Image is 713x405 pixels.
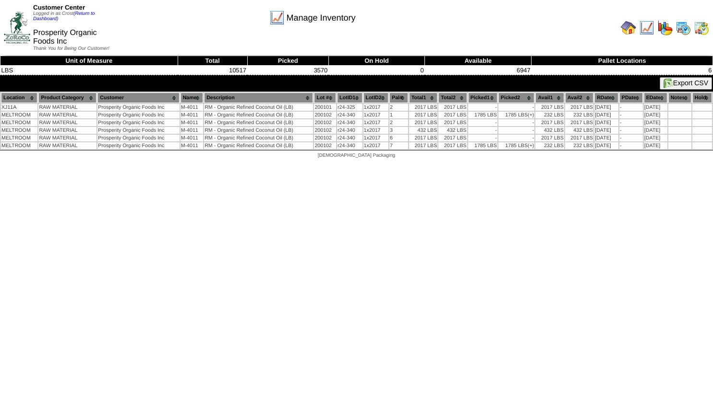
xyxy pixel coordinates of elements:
td: 200101 [314,104,336,111]
td: r24-325 [337,104,363,111]
td: RM - Organic Refined Coconut Oil (LB) [204,112,313,118]
td: 6 [532,66,713,75]
td: - [619,142,643,149]
td: 2 [389,119,408,126]
td: 1x2017 [363,112,389,118]
td: [DATE] [644,135,667,141]
td: M-4011 [181,119,203,126]
th: Pallet Locations [532,56,713,66]
th: Notes [668,93,691,103]
td: M-4011 [181,127,203,134]
img: line_graph.gif [639,20,654,35]
td: 2017 LBS [438,135,467,141]
td: - [468,119,497,126]
td: 2 [389,104,408,111]
td: - [619,119,643,126]
td: RAW MATERIAL [38,135,97,141]
td: 1x2017 [363,135,389,141]
td: MELTROOM [1,142,37,149]
td: RM - Organic Refined Coconut Oil (LB) [204,104,313,111]
td: Prosperity Organic Foods Inc [97,119,179,126]
td: 10517 [178,66,247,75]
td: 232 LBS [535,142,564,149]
td: XJ11A [1,104,37,111]
td: 2017 LBS [409,142,437,149]
td: M-4011 [181,104,203,111]
td: - [619,112,643,118]
td: 1785 LBS [498,142,535,149]
td: - [619,104,643,111]
th: Available [425,56,532,66]
td: [DATE] [594,135,618,141]
td: 2017 LBS [409,135,437,141]
th: Avail1 [535,93,564,103]
td: r24-340 [337,119,363,126]
td: M-4011 [181,135,203,141]
img: calendarinout.gif [694,20,709,35]
td: 1x2017 [363,119,389,126]
span: Logged in as Crost [33,11,95,22]
td: - [498,127,535,134]
img: graph.gif [657,20,673,35]
td: 3570 [247,66,328,75]
th: LotID2 [363,93,389,103]
td: - [498,104,535,111]
td: 1785 LBS [468,142,497,149]
td: r24-340 [337,127,363,134]
td: [DATE] [594,127,618,134]
td: Prosperity Organic Foods Inc [97,142,179,149]
td: 1785 LBS [468,112,497,118]
td: - [468,127,497,134]
td: RAW MATERIAL [38,112,97,118]
div: (+) [528,112,534,118]
td: 1x2017 [363,104,389,111]
span: Thank You for Being Our Customer! [33,46,109,51]
img: ZoRoCo_Logo(Green%26Foil)%20jpg.webp [4,12,30,44]
td: r24-340 [337,112,363,118]
td: 6 [389,135,408,141]
th: EDate [644,93,667,103]
td: 2017 LBS [565,119,593,126]
span: Prosperity Organic Foods Inc [33,29,97,46]
td: 2017 LBS [565,135,593,141]
td: LBS [0,66,178,75]
th: PDate [619,93,643,103]
td: MELTROOM [1,112,37,118]
td: [DATE] [644,119,667,126]
td: RAW MATERIAL [38,104,97,111]
th: Hold [692,93,712,103]
img: excel.gif [664,79,673,88]
td: 2017 LBS [438,104,467,111]
td: Prosperity Organic Foods Inc [97,112,179,118]
td: 7 [389,142,408,149]
td: [DATE] [644,112,667,118]
td: 6947 [425,66,532,75]
td: 2017 LBS [565,104,593,111]
td: - [619,135,643,141]
td: Prosperity Organic Foods Inc [97,127,179,134]
td: MELTROOM [1,135,37,141]
th: Unit of Measure [0,56,178,66]
td: RM - Organic Refined Coconut Oil (LB) [204,135,313,141]
span: [DEMOGRAPHIC_DATA] Packaging [318,153,395,158]
td: 2017 LBS [438,142,467,149]
th: Total [178,56,247,66]
td: 0 [328,66,424,75]
td: RM - Organic Refined Coconut Oil (LB) [204,142,313,149]
th: Customer [97,93,179,103]
th: Picked2 [498,93,535,103]
td: MELTROOM [1,127,37,134]
td: 1 [389,112,408,118]
th: Description [204,93,313,103]
th: RDate [594,93,618,103]
img: calendarprod.gif [676,20,691,35]
td: 1x2017 [363,127,389,134]
td: RAW MATERIAL [38,142,97,149]
th: Picked1 [468,93,497,103]
td: - [468,135,497,141]
img: home.gif [621,20,636,35]
td: 2017 LBS [409,119,437,126]
td: [DATE] [594,142,618,149]
th: Picked [247,56,328,66]
td: 232 LBS [565,142,593,149]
